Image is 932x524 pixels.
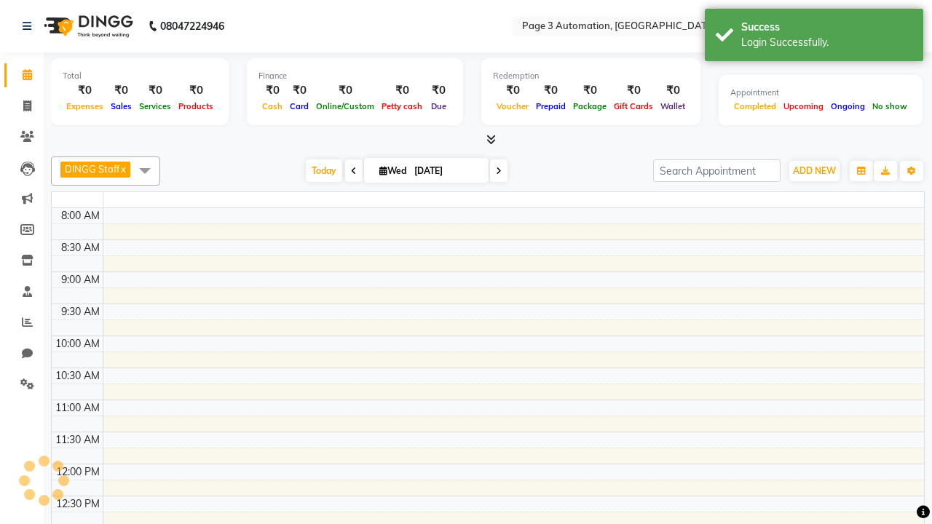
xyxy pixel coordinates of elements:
span: No show [869,101,911,111]
div: ₹0 [312,82,378,99]
input: Search Appointment [653,159,781,182]
div: Success [741,20,912,35]
span: Services [135,101,175,111]
span: Gift Cards [610,101,657,111]
b: 08047224946 [160,6,224,47]
img: logo [37,6,137,47]
span: Prepaid [532,101,569,111]
span: Expenses [63,101,107,111]
span: Products [175,101,217,111]
div: 12:00 PM [53,464,103,480]
div: ₹0 [107,82,135,99]
div: 11:00 AM [52,400,103,416]
span: Cash [258,101,286,111]
div: 9:30 AM [58,304,103,319]
span: Upcoming [780,101,827,111]
div: 9:00 AM [58,272,103,287]
div: Finance [258,70,451,82]
div: 10:30 AM [52,368,103,384]
div: 11:30 AM [52,432,103,448]
span: Petty cash [378,101,426,111]
span: Ongoing [827,101,869,111]
div: Total [63,70,217,82]
div: ₹0 [610,82,657,99]
div: ₹0 [175,82,217,99]
span: Wed [376,165,410,176]
div: ₹0 [532,82,569,99]
div: Redemption [493,70,689,82]
div: ₹0 [569,82,610,99]
div: ₹0 [286,82,312,99]
div: ₹0 [135,82,175,99]
a: x [119,163,126,175]
div: ₹0 [657,82,689,99]
span: Sales [107,101,135,111]
div: 8:30 AM [58,240,103,255]
span: Today [306,159,342,182]
div: ₹0 [258,82,286,99]
span: Package [569,101,610,111]
div: Login Successfully. [741,35,912,50]
span: ADD NEW [793,165,836,176]
div: ₹0 [378,82,426,99]
div: ₹0 [63,82,107,99]
div: 8:00 AM [58,208,103,223]
span: Completed [730,101,780,111]
span: Online/Custom [312,101,378,111]
span: Wallet [657,101,689,111]
span: Voucher [493,101,532,111]
div: ₹0 [426,82,451,99]
span: DINGG Staff [65,163,119,175]
span: Due [427,101,450,111]
span: Card [286,101,312,111]
input: 2025-10-01 [410,160,483,182]
div: ₹0 [493,82,532,99]
div: 12:30 PM [53,496,103,512]
div: 10:00 AM [52,336,103,352]
button: ADD NEW [789,161,840,181]
div: Appointment [730,87,911,99]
